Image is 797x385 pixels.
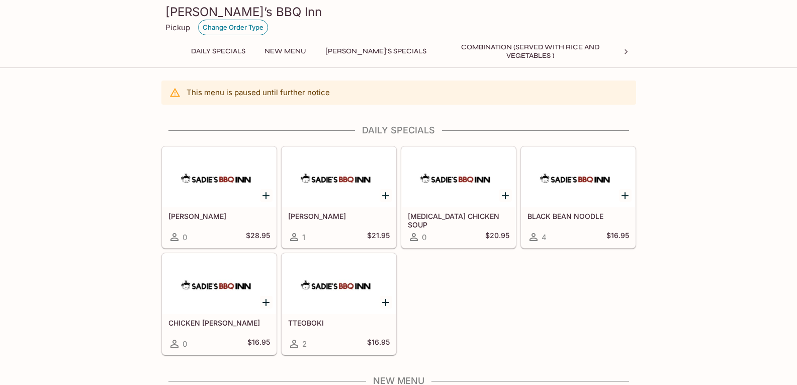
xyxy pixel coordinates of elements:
a: TTEOBOKI2$16.95 [282,253,396,355]
h5: BLACK BEAN NOODLE [527,212,629,220]
button: New Menu [259,44,312,58]
button: Change Order Type [198,20,268,35]
a: BLACK BEAN NOODLE4$16.95 [521,146,636,248]
h5: $20.95 [485,231,509,243]
h5: $16.95 [606,231,629,243]
button: Combination (Served with Rice and Vegetables ) [440,44,621,58]
h5: $16.95 [367,338,390,350]
h5: [MEDICAL_DATA] CHICKEN SOUP [408,212,509,228]
h5: $16.95 [247,338,270,350]
a: [PERSON_NAME]1$21.95 [282,146,396,248]
h5: TTEOBOKI [288,319,390,327]
h5: CHICKEN [PERSON_NAME] [168,319,270,327]
p: This menu is paused until further notice [187,88,330,97]
span: 0 [183,233,187,242]
span: 0 [183,339,187,349]
div: TTEOBOKI [282,254,396,314]
div: KIMCHI PORK RIB STEW [282,147,396,207]
h3: [PERSON_NAME]’s BBQ Inn [165,4,632,20]
div: GINSENG CHICKEN SOUP [402,147,515,207]
h5: $21.95 [367,231,390,243]
span: 4 [542,233,547,242]
h5: [PERSON_NAME] [288,212,390,220]
a: CHICKEN [PERSON_NAME]0$16.95 [162,253,277,355]
h4: Daily Specials [161,125,636,136]
div: BLACK BEAN NOODLE [521,147,635,207]
button: Add GINSENG CHICKEN SOUP [499,189,512,202]
div: CHICKEN KATSU CURRY [162,254,276,314]
button: Add TTEOBOKI [380,296,392,309]
span: 0 [422,233,426,242]
a: [PERSON_NAME]0$28.95 [162,146,277,248]
a: [MEDICAL_DATA] CHICKEN SOUP0$20.95 [401,146,516,248]
p: Pickup [165,23,190,32]
span: 1 [302,233,305,242]
button: Add KIMCHI PORK RIB STEW [380,189,392,202]
button: Add KALBI TANG [260,189,273,202]
button: Add BLACK BEAN NOODLE [619,189,632,202]
button: Add CHICKEN KATSU CURRY [260,296,273,309]
button: Daily Specials [186,44,251,58]
button: [PERSON_NAME]'s Specials [320,44,432,58]
span: 2 [302,339,307,349]
div: KALBI TANG [162,147,276,207]
h5: [PERSON_NAME] [168,212,270,220]
h5: $28.95 [246,231,270,243]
